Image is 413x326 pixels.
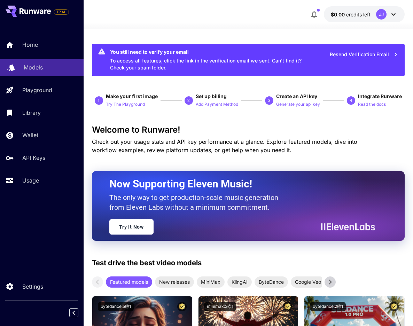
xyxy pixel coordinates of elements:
p: Wallet [22,131,38,139]
span: credits left [346,12,371,17]
span: New releases [155,278,194,286]
button: Certified Model – Vetted for best performance and includes a commercial license. [283,302,293,311]
p: Models [24,63,43,72]
span: ByteDance [255,278,288,286]
p: The only way to get production-scale music generation from Eleven Labs without a minimum commitment. [109,193,283,212]
h3: Welcome to Runware! [92,125,405,135]
button: Resend Verification Email [326,47,402,62]
p: Home [22,40,38,49]
span: Create an API key [276,93,317,99]
span: Check out your usage stats and API key performance at a glance. Explore featured models, dive int... [92,138,357,154]
button: Try The Playground [106,100,145,108]
p: Usage [22,176,39,185]
p: API Keys [22,154,45,162]
div: To access all features, click the link in the verification email we sent. Can’t find it? Check yo... [110,46,310,74]
span: Featured models [106,278,152,286]
button: $0.00JJ [324,6,405,22]
div: JJ [376,9,387,20]
button: bytedance:5@1 [98,302,134,311]
span: $0.00 [331,12,346,17]
p: Read the docs [358,101,386,108]
p: 1 [98,97,100,104]
p: Playground [22,86,52,94]
button: Collapse sidebar [69,308,78,317]
span: Add your payment card to enable full platform functionality. [54,8,69,16]
button: minimax:3@1 [204,302,236,311]
p: 3 [268,97,271,104]
a: Try It Now [109,219,154,235]
button: Read the docs [358,100,386,108]
span: TRIAL [54,9,69,15]
p: 4 [350,97,352,104]
button: bytedance:2@1 [310,302,346,311]
p: Settings [22,282,43,291]
div: MiniMax [197,276,225,288]
p: Library [22,109,41,117]
div: New releases [155,276,194,288]
button: Certified Model – Vetted for best performance and includes a commercial license. [389,302,399,311]
span: Set up billing [196,93,227,99]
button: Add Payment Method [196,100,238,108]
button: Certified Model – Vetted for best performance and includes a commercial license. [177,302,187,311]
button: Generate your api key [276,100,320,108]
p: Try The Playground [106,101,145,108]
h2: Now Supporting Eleven Music! [109,177,370,191]
div: Collapse sidebar [75,306,84,319]
p: Generate your api key [276,101,320,108]
p: Add Payment Method [196,101,238,108]
div: Google Veo [291,276,325,288]
div: You still need to verify your email [110,48,310,55]
p: 2 [187,97,190,104]
div: $0.00 [331,11,371,18]
div: ByteDance [255,276,288,288]
p: Test drive the best video models [92,258,202,268]
span: Integrate Runware [358,93,402,99]
span: MiniMax [197,278,225,286]
span: Google Veo [291,278,325,286]
span: KlingAI [227,278,252,286]
div: Featured models [106,276,152,288]
div: KlingAI [227,276,252,288]
span: Make your first image [106,93,158,99]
